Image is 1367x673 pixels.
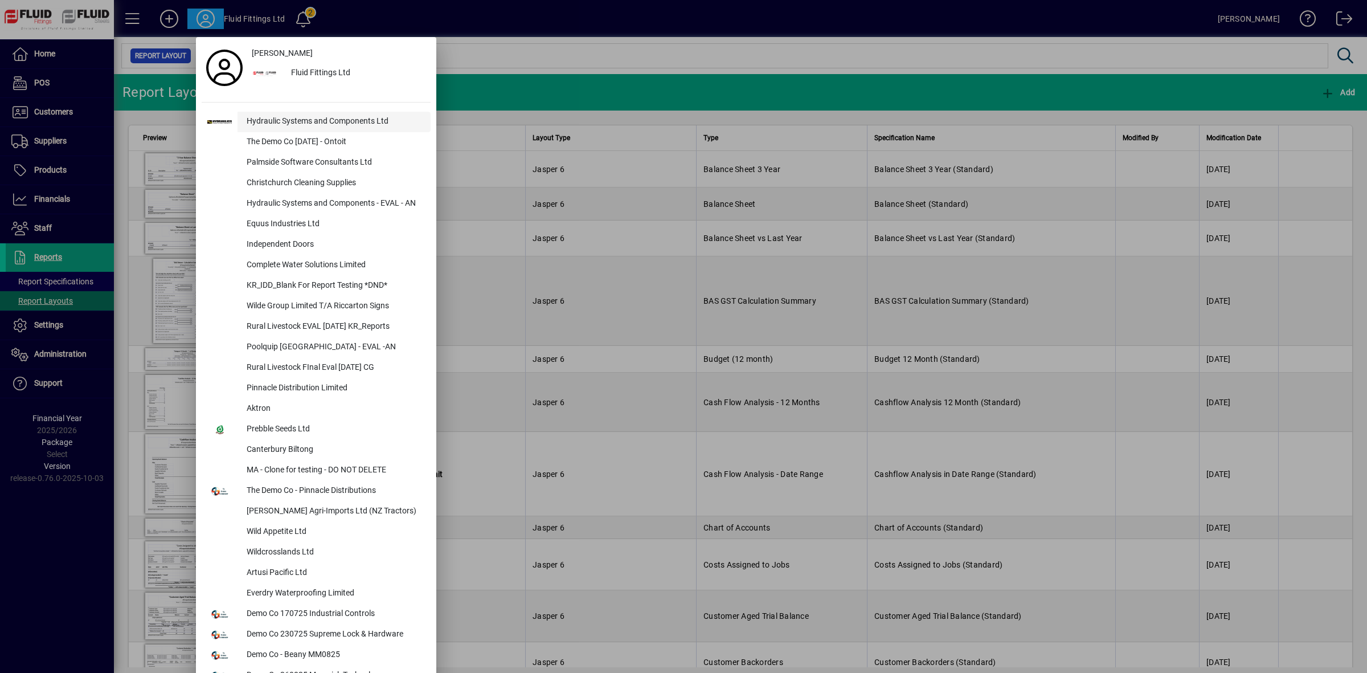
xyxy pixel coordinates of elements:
[238,584,431,604] div: Everdry Waterproofing Limited
[202,317,431,337] button: Rural Livestock EVAL [DATE] KR_Reports
[202,132,431,153] button: The Demo Co [DATE] - Ontoit
[238,604,431,625] div: Demo Co 170725 Industrial Controls
[238,399,431,419] div: Aktron
[238,460,431,481] div: MA - Clone for testing - DO NOT DELETE
[252,47,313,59] span: [PERSON_NAME]
[238,358,431,378] div: Rural Livestock FInal Eval [DATE] CG
[282,63,431,84] div: Fluid Fittings Ltd
[238,501,431,522] div: [PERSON_NAME] Agri-Imports Ltd (NZ Tractors)
[238,645,431,666] div: Demo Co - Beany MM0825
[238,112,431,132] div: Hydraulic Systems and Components Ltd
[202,296,431,317] button: Wilde Group Limited T/A Riccarton Signs
[238,194,431,214] div: Hydraulic Systems and Components - EVAL - AN
[202,58,247,78] a: Profile
[202,255,431,276] button: Complete Water Solutions Limited
[238,522,431,543] div: Wild Appetite Ltd
[202,522,431,543] button: Wild Appetite Ltd
[202,358,431,378] button: Rural Livestock FInal Eval [DATE] CG
[238,276,431,296] div: KR_IDD_Blank For Report Testing *DND*
[202,112,431,132] button: Hydraulic Systems and Components Ltd
[247,43,431,63] a: [PERSON_NAME]
[202,501,431,522] button: [PERSON_NAME] Agri-Imports Ltd (NZ Tractors)
[238,625,431,645] div: Demo Co 230725 Supreme Lock & Hardware
[238,132,431,153] div: The Demo Co [DATE] - Ontoit
[238,214,431,235] div: Equus Industries Ltd
[202,584,431,604] button: Everdry Waterproofing Limited
[202,173,431,194] button: Christchurch Cleaning Supplies
[238,440,431,460] div: Canterbury Biltong
[247,63,431,84] button: Fluid Fittings Ltd
[202,194,431,214] button: Hydraulic Systems and Components - EVAL - AN
[202,276,431,296] button: KR_IDD_Blank For Report Testing *DND*
[238,255,431,276] div: Complete Water Solutions Limited
[238,337,431,358] div: Poolquip [GEOGRAPHIC_DATA] - EVAL -AN
[202,625,431,645] button: Demo Co 230725 Supreme Lock & Hardware
[238,378,431,399] div: Pinnacle Distribution Limited
[202,440,431,460] button: Canterbury Biltong
[202,419,431,440] button: Prebble Seeds Ltd
[202,378,431,399] button: Pinnacle Distribution Limited
[202,153,431,173] button: Palmside Software Consultants Ltd
[238,153,431,173] div: Palmside Software Consultants Ltd
[202,481,431,501] button: The Demo Co - Pinnacle Distributions
[202,604,431,625] button: Demo Co 170725 Industrial Controls
[202,645,431,666] button: Demo Co - Beany MM0825
[238,481,431,501] div: The Demo Co - Pinnacle Distributions
[238,317,431,337] div: Rural Livestock EVAL [DATE] KR_Reports
[238,563,431,584] div: Artusi Pacific Ltd
[202,460,431,481] button: MA - Clone for testing - DO NOT DELETE
[202,563,431,584] button: Artusi Pacific Ltd
[238,235,431,255] div: Independent Doors
[202,399,431,419] button: Aktron
[238,419,431,440] div: Prebble Seeds Ltd
[202,543,431,563] button: Wildcrosslands Ltd
[202,235,431,255] button: Independent Doors
[238,543,431,563] div: Wildcrosslands Ltd
[238,173,431,194] div: Christchurch Cleaning Supplies
[202,337,431,358] button: Poolquip [GEOGRAPHIC_DATA] - EVAL -AN
[238,296,431,317] div: Wilde Group Limited T/A Riccarton Signs
[202,214,431,235] button: Equus Industries Ltd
